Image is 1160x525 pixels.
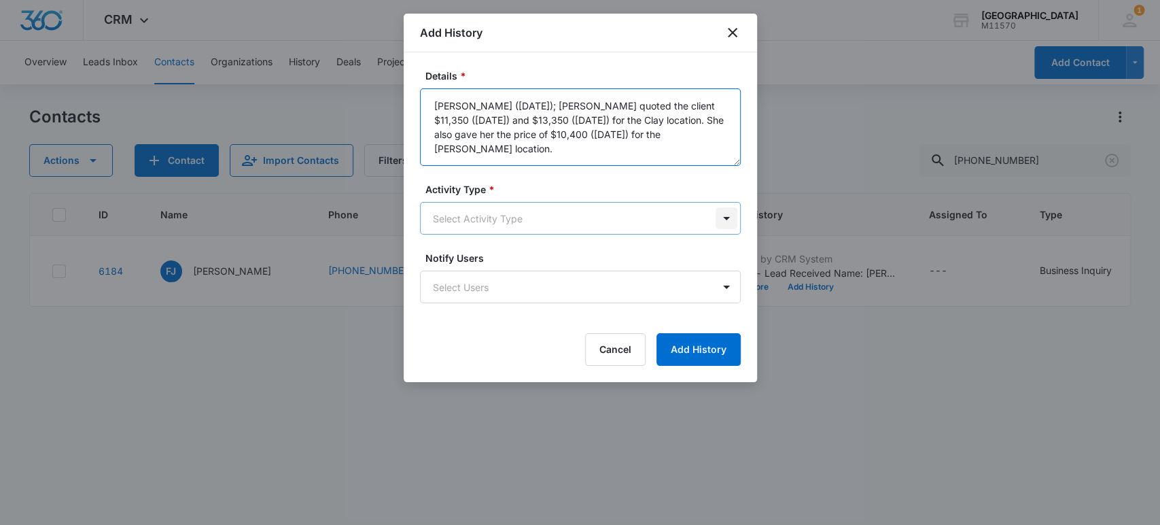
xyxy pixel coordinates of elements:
[420,88,741,166] textarea: [PERSON_NAME] ([DATE]); [PERSON_NAME] quoted the client $11,350 ([DATE]) and $13,350 ([DATE]) for...
[724,24,741,41] button: close
[425,69,746,83] label: Details
[656,333,741,366] button: Add History
[425,182,746,197] label: Activity Type
[420,24,482,41] h1: Add History
[585,333,646,366] button: Cancel
[425,251,746,265] label: Notify Users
